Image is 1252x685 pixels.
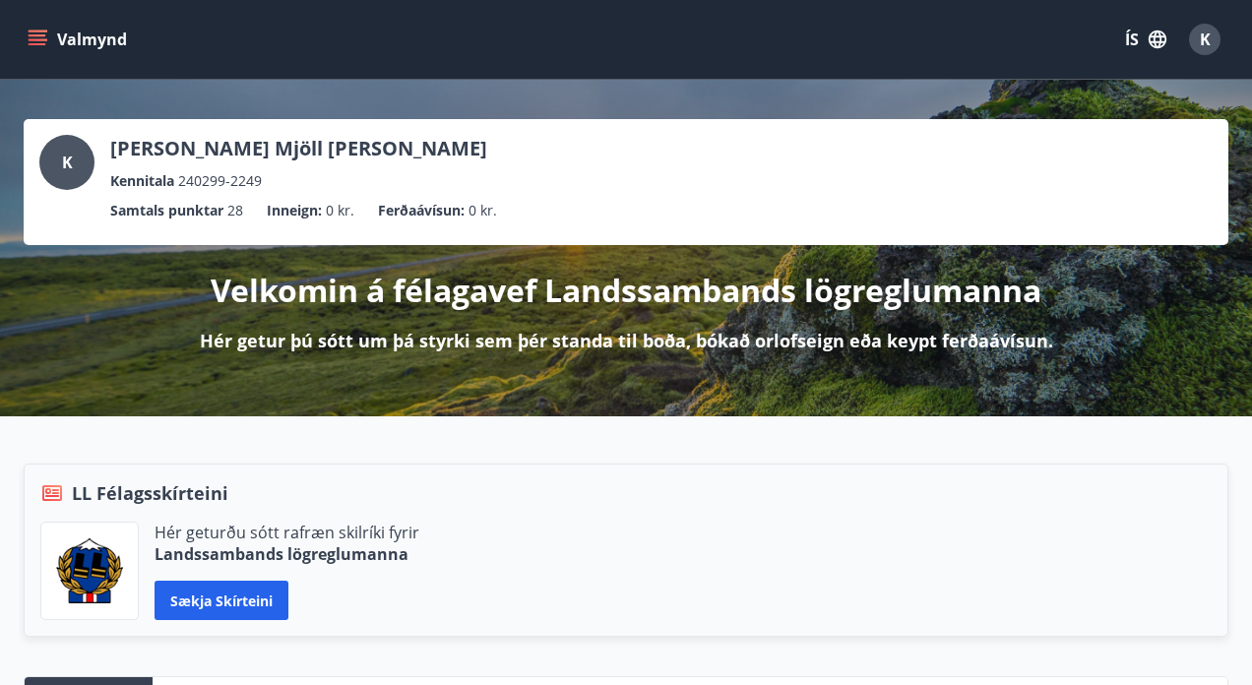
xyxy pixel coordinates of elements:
p: Hér getur þú sótt um þá styrki sem þér standa til boða, bókað orlofseign eða keypt ferðaávísun. [200,328,1053,353]
p: Samtals punktar [110,200,223,221]
p: Landssambands lögreglumanna [155,543,419,565]
p: Inneign : [267,200,322,221]
span: 240299-2249 [178,170,262,192]
p: [PERSON_NAME] Mjöll [PERSON_NAME] [110,135,487,162]
button: ÍS [1114,22,1177,57]
p: Ferðaávísun : [378,200,465,221]
span: 0 kr. [469,200,497,221]
span: 28 [227,200,243,221]
span: K [62,152,73,173]
span: K [1200,29,1211,50]
span: 0 kr. [326,200,354,221]
button: K [1181,16,1228,63]
p: Hér geturðu sótt rafræn skilríki fyrir [155,522,419,543]
p: Velkomin á félagavef Landssambands lögreglumanna [211,269,1041,312]
img: 1cqKbADZNYZ4wXUG0EC2JmCwhQh0Y6EN22Kw4FTY.png [56,538,123,603]
button: Sækja skírteini [155,581,288,620]
span: LL Félagsskírteini [72,480,228,506]
p: Kennitala [110,170,174,192]
button: menu [24,22,135,57]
